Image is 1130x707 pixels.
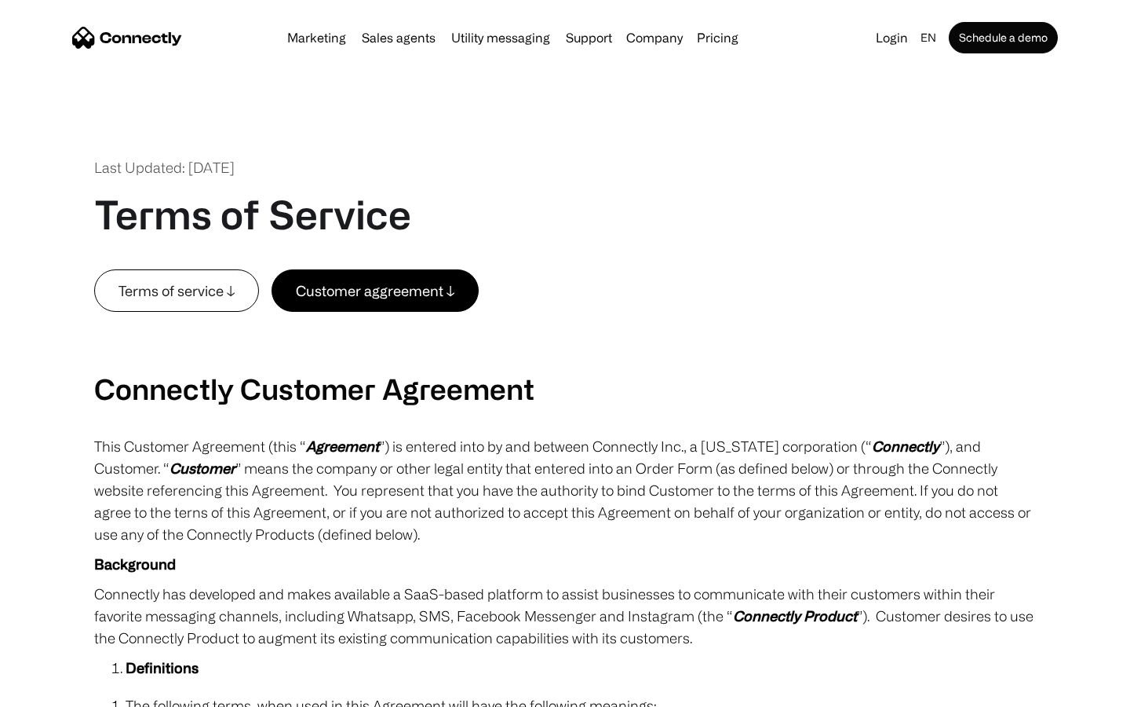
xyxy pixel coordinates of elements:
[94,372,1036,405] h2: Connectly Customer Agreement
[281,31,352,44] a: Marketing
[949,22,1058,53] a: Schedule a demo
[296,280,454,302] div: Customer aggreement ↓
[31,680,94,702] ul: Language list
[94,157,235,178] div: Last Updated: [DATE]
[169,460,235,476] em: Customer
[94,191,411,238] h1: Terms of Service
[920,27,936,49] div: en
[94,556,176,572] strong: Background
[869,27,914,49] a: Login
[94,312,1036,334] p: ‍
[126,660,199,676] strong: Definitions
[445,31,556,44] a: Utility messaging
[355,31,442,44] a: Sales agents
[872,438,939,454] em: Connectly
[560,31,618,44] a: Support
[94,342,1036,364] p: ‍
[626,27,683,49] div: Company
[94,583,1036,649] p: Connectly has developed and makes available a SaaS-based platform to assist businesses to communi...
[16,678,94,702] aside: Language selected: English
[691,31,745,44] a: Pricing
[733,608,857,624] em: Connectly Product
[94,435,1036,545] p: This Customer Agreement (this “ ”) is entered into by and between Connectly Inc., a [US_STATE] co...
[306,438,379,454] em: Agreement
[118,280,235,302] div: Terms of service ↓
